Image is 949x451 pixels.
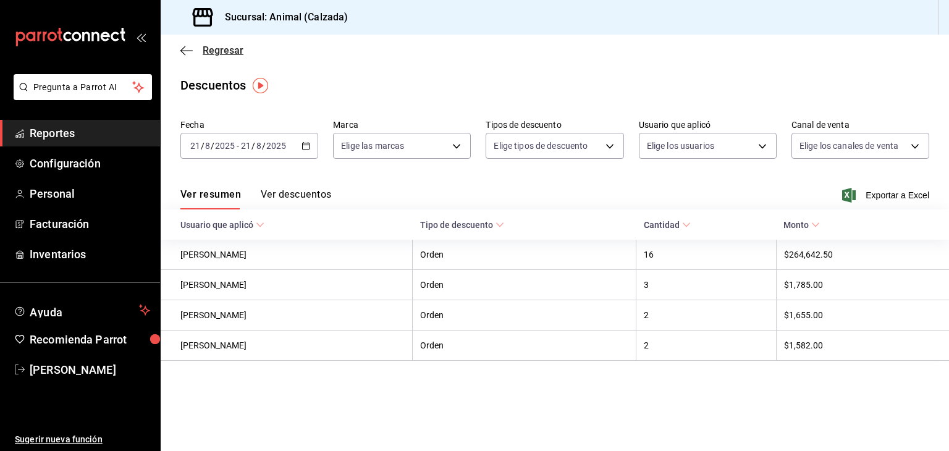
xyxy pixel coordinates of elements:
button: Ver descuentos [261,188,331,209]
label: Usuario que aplicó [639,120,777,129]
span: Elige las marcas [341,140,404,152]
th: [PERSON_NAME] [161,300,413,331]
input: ---- [266,141,287,151]
span: Elige tipos de descuento [494,140,588,152]
th: [PERSON_NAME] [161,331,413,361]
span: / [211,141,214,151]
th: $1,655.00 [776,300,949,331]
span: Monto [783,220,820,230]
label: Marca [333,120,471,129]
input: -- [256,141,262,151]
th: [PERSON_NAME] [161,270,413,300]
span: [PERSON_NAME] [30,361,150,378]
th: 2 [636,331,776,361]
span: Elige los canales de venta [799,140,898,152]
th: 16 [636,240,776,270]
a: Pregunta a Parrot AI [9,90,152,103]
label: Canal de venta [791,120,929,129]
th: [PERSON_NAME] [161,240,413,270]
th: Orden [413,331,636,361]
div: Descuentos [180,76,246,95]
span: Cantidad [644,220,691,230]
input: ---- [214,141,235,151]
span: Inventarios [30,246,150,263]
input: -- [190,141,201,151]
span: Pregunta a Parrot AI [33,81,133,94]
label: Tipos de descuento [486,120,623,129]
th: 2 [636,300,776,331]
button: Ver resumen [180,188,241,209]
div: navigation tabs [180,188,331,209]
th: $1,785.00 [776,270,949,300]
button: Regresar [180,44,243,56]
button: open_drawer_menu [136,32,146,42]
span: / [262,141,266,151]
span: Facturación [30,216,150,232]
span: Configuración [30,155,150,172]
button: Pregunta a Parrot AI [14,74,152,100]
span: / [251,141,255,151]
span: Regresar [203,44,243,56]
th: $264,642.50 [776,240,949,270]
span: Ayuda [30,303,134,318]
img: Tooltip marker [253,78,268,93]
th: Orden [413,270,636,300]
th: Orden [413,240,636,270]
th: $1,582.00 [776,331,949,361]
th: 3 [636,270,776,300]
span: Usuario que aplicó [180,220,264,230]
button: Exportar a Excel [845,188,929,203]
th: Orden [413,300,636,331]
span: Personal [30,185,150,202]
span: Sugerir nueva función [15,433,150,446]
span: Recomienda Parrot [30,331,150,348]
input: -- [205,141,211,151]
input: -- [240,141,251,151]
span: Elige los usuarios [647,140,714,152]
span: Tipo de descuento [420,220,504,230]
h3: Sucursal: Animal (Calzada) [215,10,348,25]
span: Reportes [30,125,150,141]
label: Fecha [180,120,318,129]
span: / [201,141,205,151]
span: - [237,141,239,151]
